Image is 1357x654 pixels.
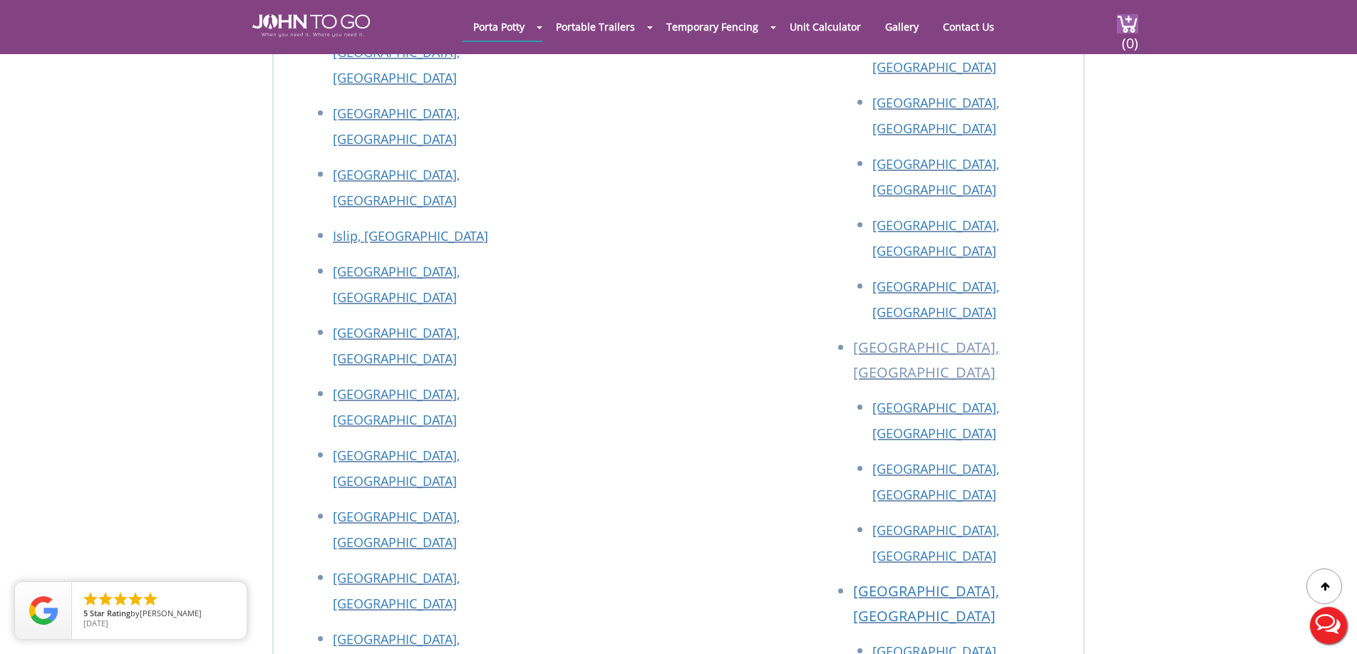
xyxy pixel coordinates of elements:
[142,591,159,608] li: 
[333,43,460,86] a: [GEOGRAPHIC_DATA], [GEOGRAPHIC_DATA]
[872,460,999,503] a: [GEOGRAPHIC_DATA], [GEOGRAPHIC_DATA]
[83,608,88,618] span: 5
[932,13,1005,41] a: Contact Us
[333,227,488,244] a: Islip, [GEOGRAPHIC_DATA]
[83,609,235,619] span: by
[333,569,460,612] a: [GEOGRAPHIC_DATA], [GEOGRAPHIC_DATA]
[90,608,130,618] span: Star Rating
[83,618,108,628] span: [DATE]
[333,508,460,551] a: [GEOGRAPHIC_DATA], [GEOGRAPHIC_DATA]
[97,591,114,608] li: 
[779,13,872,41] a: Unit Calculator
[872,521,999,564] a: [GEOGRAPHIC_DATA], [GEOGRAPHIC_DATA]
[252,14,370,37] img: JOHN to go
[82,591,99,608] li: 
[333,447,460,489] a: [GEOGRAPHIC_DATA], [GEOGRAPHIC_DATA]
[1121,22,1138,53] span: (0)
[874,13,929,41] a: Gallery
[872,155,999,198] a: [GEOGRAPHIC_DATA], [GEOGRAPHIC_DATA]
[127,591,144,608] li: 
[656,13,769,41] a: Temporary Fencing
[872,217,999,259] a: [GEOGRAPHIC_DATA], [GEOGRAPHIC_DATA]
[463,13,535,41] a: Porta Potty
[853,335,1069,395] li: [GEOGRAPHIC_DATA], [GEOGRAPHIC_DATA]
[1117,14,1138,33] img: cart a
[333,105,460,147] a: [GEOGRAPHIC_DATA], [GEOGRAPHIC_DATA]
[545,13,646,41] a: Portable Trailers
[872,33,999,76] a: [GEOGRAPHIC_DATA], [GEOGRAPHIC_DATA]
[333,263,460,306] a: [GEOGRAPHIC_DATA], [GEOGRAPHIC_DATA]
[872,278,999,321] a: [GEOGRAPHIC_DATA], [GEOGRAPHIC_DATA]
[333,385,460,428] a: [GEOGRAPHIC_DATA], [GEOGRAPHIC_DATA]
[333,166,460,209] a: [GEOGRAPHIC_DATA], [GEOGRAPHIC_DATA]
[333,324,460,367] a: [GEOGRAPHIC_DATA], [GEOGRAPHIC_DATA]
[872,94,999,137] a: [GEOGRAPHIC_DATA], [GEOGRAPHIC_DATA]
[112,591,129,608] li: 
[853,581,999,626] a: [GEOGRAPHIC_DATA], [GEOGRAPHIC_DATA]
[140,608,202,618] span: [PERSON_NAME]
[872,399,999,442] a: [GEOGRAPHIC_DATA], [GEOGRAPHIC_DATA]
[1300,597,1357,654] button: Live Chat
[29,596,58,625] img: Review Rating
